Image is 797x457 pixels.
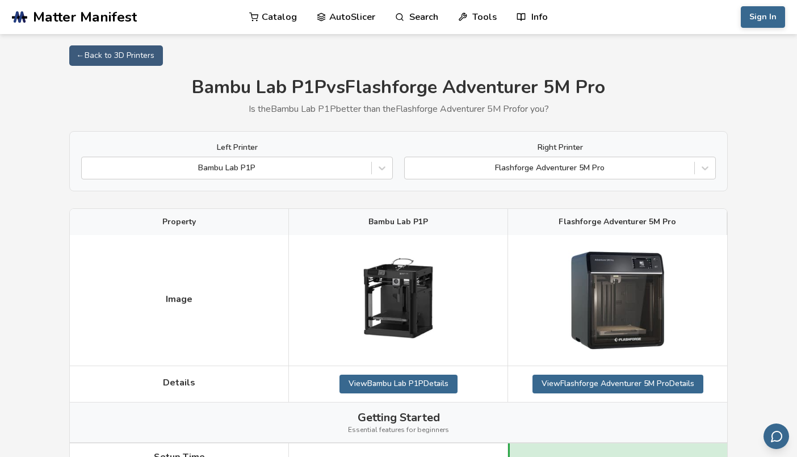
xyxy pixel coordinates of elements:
span: Essential features for beginners [348,426,449,434]
span: Details [163,378,195,388]
span: Matter Manifest [33,9,137,25]
span: Bambu Lab P1P [368,217,428,227]
label: Left Printer [81,143,393,152]
input: Flashforge Adventurer 5M Pro [410,163,413,173]
img: Flashforge Adventurer 5M Pro [561,244,674,357]
a: ← Back to 3D Printers [69,45,163,66]
span: Flashforge Adventurer 5M Pro [559,217,676,227]
label: Right Printer [404,143,716,152]
h1: Bambu Lab P1P vs Flashforge Adventurer 5M Pro [69,77,728,98]
input: Bambu Lab P1P [87,163,90,173]
button: Send feedback via email [764,424,789,449]
span: Getting Started [358,411,440,424]
a: ViewBambu Lab P1PDetails [339,375,458,393]
img: Bambu Lab P1P [342,244,455,357]
span: Property [162,217,196,227]
a: ViewFlashforge Adventurer 5M ProDetails [532,375,703,393]
span: Image [166,294,192,304]
button: Sign In [741,6,785,28]
p: Is the Bambu Lab P1P better than the Flashforge Adventurer 5M Pro for you? [69,104,728,114]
